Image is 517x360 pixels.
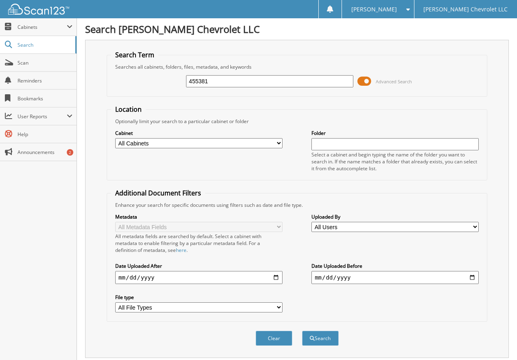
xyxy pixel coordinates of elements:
[115,294,283,301] label: File type
[18,41,71,48] span: Search
[67,149,73,156] div: 2
[476,321,517,360] iframe: Chat Widget
[111,118,483,125] div: Optionally limit your search to a particular cabinet or folder
[111,50,158,59] legend: Search Term
[311,271,479,284] input: end
[18,113,67,120] span: User Reports
[18,59,72,66] span: Scan
[311,130,479,137] label: Folder
[111,189,205,197] legend: Additional Document Filters
[18,24,67,30] span: Cabinets
[18,149,72,156] span: Announcements
[302,331,339,346] button: Search
[311,151,479,172] div: Select a cabinet and begin typing the name of the folder you want to search in. If the name match...
[8,4,69,15] img: scan123-logo-white.svg
[18,131,72,138] span: Help
[423,7,508,12] span: [PERSON_NAME] Chevrolet LLC
[176,247,186,254] a: here
[111,63,483,70] div: Searches all cabinets, folders, files, metadata, and keywords
[18,77,72,84] span: Reminders
[351,7,397,12] span: [PERSON_NAME]
[376,78,412,85] span: Advanced Search
[85,22,509,36] h1: Search [PERSON_NAME] Chevrolet LLC
[115,130,283,137] label: Cabinet
[311,262,479,269] label: Date Uploaded Before
[115,271,283,284] input: start
[111,105,146,114] legend: Location
[115,213,283,220] label: Metadata
[18,95,72,102] span: Bookmarks
[115,233,283,254] div: All metadata fields are searched by default. Select a cabinet with metadata to enable filtering b...
[311,213,479,220] label: Uploaded By
[256,331,292,346] button: Clear
[115,262,283,269] label: Date Uploaded After
[111,202,483,208] div: Enhance your search for specific documents using filters such as date and file type.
